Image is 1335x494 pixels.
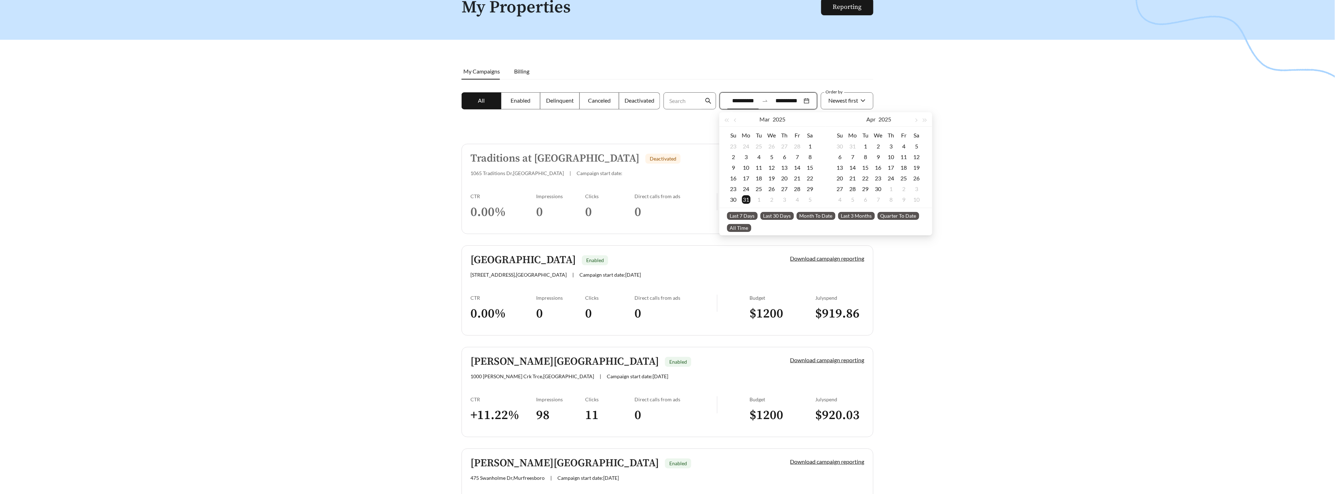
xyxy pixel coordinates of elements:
[768,153,776,161] div: 5
[588,97,611,104] span: Canceled
[742,153,751,161] div: 3
[806,163,814,172] div: 15
[846,173,859,184] td: 2025-04-21
[635,306,717,322] h3: 0
[910,141,923,152] td: 2025-04-05
[780,163,789,172] div: 13
[755,195,763,204] div: 1
[793,174,802,183] div: 21
[861,142,870,151] div: 1
[849,185,857,193] div: 28
[470,457,659,469] h5: [PERSON_NAME][GEOGRAPHIC_DATA]
[791,152,804,162] td: 2025-03-07
[742,174,751,183] div: 17
[912,174,921,183] div: 26
[791,194,804,205] td: 2025-04-04
[600,373,601,379] span: |
[778,141,791,152] td: 2025-02-27
[727,130,740,141] th: Su
[470,475,545,481] span: 475 Swanholme Dr , Murfreesboro
[885,173,898,184] td: 2025-04-24
[898,194,910,205] td: 2025-05-09
[762,98,768,104] span: to
[570,170,571,176] span: |
[797,212,835,220] span: Month To Date
[898,173,910,184] td: 2025-04-25
[878,212,919,220] span: Quarter To Date
[791,141,804,152] td: 2025-02-28
[804,130,817,141] th: Sa
[874,174,883,183] div: 23
[836,185,844,193] div: 27
[874,185,883,193] div: 30
[635,204,717,220] h3: 0
[885,130,898,141] th: Th
[834,184,846,194] td: 2025-04-27
[511,97,531,104] span: Enabled
[804,162,817,173] td: 2025-03-15
[586,257,604,263] span: Enabled
[778,152,791,162] td: 2025-03-06
[727,194,740,205] td: 2025-03-30
[729,163,738,172] div: 9
[742,185,751,193] div: 24
[834,141,846,152] td: 2025-03-30
[861,153,870,161] div: 8
[780,153,789,161] div: 6
[585,306,635,322] h3: 0
[836,153,844,161] div: 6
[900,153,908,161] div: 11
[729,142,738,151] div: 23
[912,163,921,172] div: 19
[885,141,898,152] td: 2025-04-03
[885,152,898,162] td: 2025-04-10
[750,407,815,423] h3: $ 1200
[910,173,923,184] td: 2025-04-26
[585,407,635,423] h3: 11
[514,68,529,75] span: Billing
[900,163,908,172] div: 18
[572,272,574,278] span: |
[462,245,873,336] a: [GEOGRAPHIC_DATA]Enabled[STREET_ADDRESS],[GEOGRAPHIC_DATA]|Campaign start date:[DATE]Download cam...
[780,195,789,204] div: 3
[470,295,536,301] div: CTR
[859,162,872,173] td: 2025-04-15
[859,173,872,184] td: 2025-04-22
[778,173,791,184] td: 2025-03-20
[887,174,895,183] div: 24
[867,112,876,126] button: Apr
[753,162,765,173] td: 2025-03-11
[768,163,776,172] div: 12
[804,173,817,184] td: 2025-03-22
[470,407,536,423] h3: + 11.22 %
[874,163,883,172] div: 16
[740,152,753,162] td: 2025-03-03
[900,142,908,151] div: 4
[806,142,814,151] div: 1
[462,144,873,234] a: Traditions at [GEOGRAPHIC_DATA]Deactivated1065 Traditions Dr,[GEOGRAPHIC_DATA]|Campaign start dat...
[753,194,765,205] td: 2025-04-01
[729,185,738,193] div: 23
[804,152,817,162] td: 2025-03-08
[753,130,765,141] th: Tu
[778,130,791,141] th: Th
[849,153,857,161] div: 7
[550,475,552,481] span: |
[778,162,791,173] td: 2025-03-13
[806,185,814,193] div: 29
[887,195,895,204] div: 8
[727,141,740,152] td: 2025-02-23
[727,152,740,162] td: 2025-03-02
[849,142,857,151] div: 31
[872,173,885,184] td: 2025-04-23
[791,173,804,184] td: 2025-03-21
[755,185,763,193] div: 25
[780,142,789,151] div: 27
[753,173,765,184] td: 2025-03-18
[861,195,870,204] div: 6
[759,112,770,126] button: Mar
[755,163,763,172] div: 11
[912,185,921,193] div: 3
[669,359,687,365] span: Enabled
[804,184,817,194] td: 2025-03-29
